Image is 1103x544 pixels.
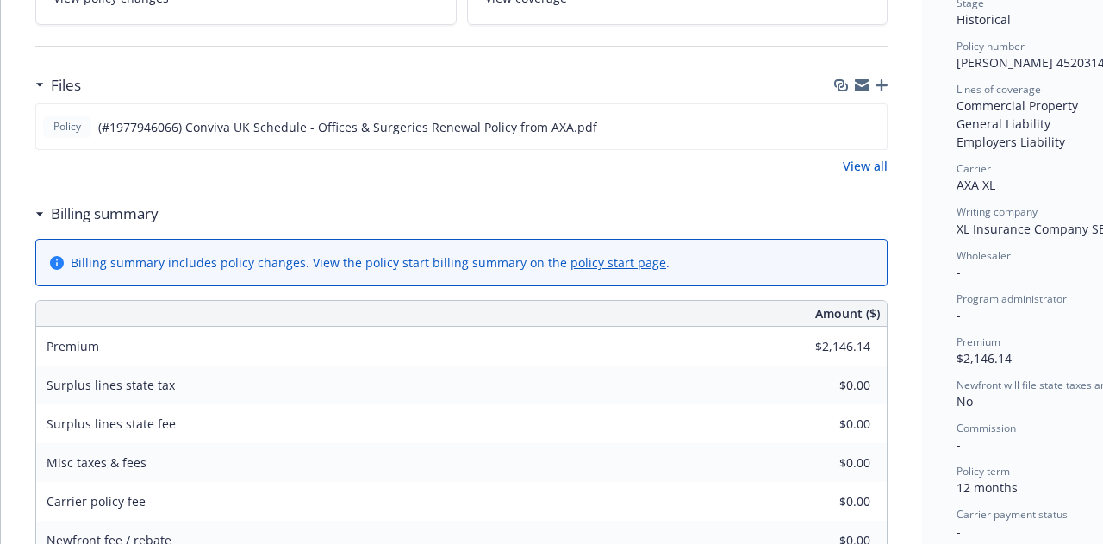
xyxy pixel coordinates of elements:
[769,489,881,515] input: 0.00
[47,416,176,432] span: Surplus lines state fee
[957,204,1038,219] span: Writing company
[957,421,1016,435] span: Commission
[957,307,961,323] span: -
[71,253,670,272] div: Billing summary includes policy changes. View the policy start billing summary on the .
[957,82,1041,97] span: Lines of coverage
[957,39,1025,53] span: Policy number
[35,203,159,225] div: Billing summary
[815,304,880,322] span: Amount ($)
[957,523,961,540] span: -
[957,507,1068,522] span: Carrier payment status
[47,454,146,471] span: Misc taxes & fees
[570,254,666,271] a: policy start page
[837,118,851,136] button: download file
[957,248,1011,263] span: Wholesaler
[50,119,84,134] span: Policy
[957,464,1010,478] span: Policy term
[51,74,81,97] h3: Files
[864,118,880,136] button: preview file
[769,411,881,437] input: 0.00
[98,118,597,136] span: (#1977946066) Conviva UK Schedule - Offices & Surgeries Renewal Policy from AXA.pdf
[957,335,1000,349] span: Premium
[769,334,881,360] input: 0.00
[957,11,1011,28] span: Historical
[769,450,881,476] input: 0.00
[957,350,1012,366] span: $2,146.14
[957,264,961,280] span: -
[769,372,881,398] input: 0.00
[957,161,991,176] span: Carrier
[957,291,1067,306] span: Program administrator
[957,393,973,410] span: No
[843,157,888,175] a: View all
[35,74,81,97] div: Files
[47,377,175,393] span: Surplus lines state tax
[47,493,146,510] span: Carrier policy fee
[957,479,1018,496] span: 12 months
[957,177,995,193] span: AXA XL
[47,338,99,354] span: Premium
[51,203,159,225] h3: Billing summary
[957,436,961,453] span: -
